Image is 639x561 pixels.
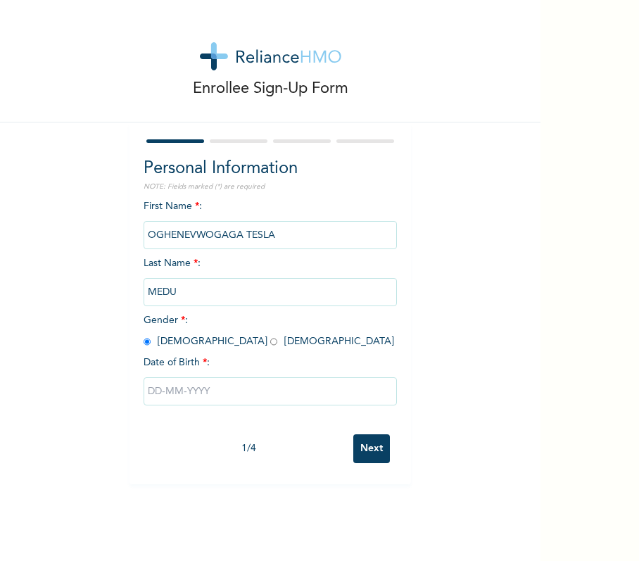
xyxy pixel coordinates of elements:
[200,42,341,70] img: logo
[144,377,397,405] input: DD-MM-YYYY
[144,315,394,346] span: Gender : [DEMOGRAPHIC_DATA] [DEMOGRAPHIC_DATA]
[144,441,353,456] div: 1 / 4
[144,156,397,182] h2: Personal Information
[144,278,397,306] input: Enter your last name
[144,182,397,192] p: NOTE: Fields marked (*) are required
[353,434,390,463] input: Next
[193,77,348,101] p: Enrollee Sign-Up Form
[144,221,397,249] input: Enter your first name
[144,258,397,297] span: Last Name :
[144,201,397,240] span: First Name :
[144,355,210,370] span: Date of Birth :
